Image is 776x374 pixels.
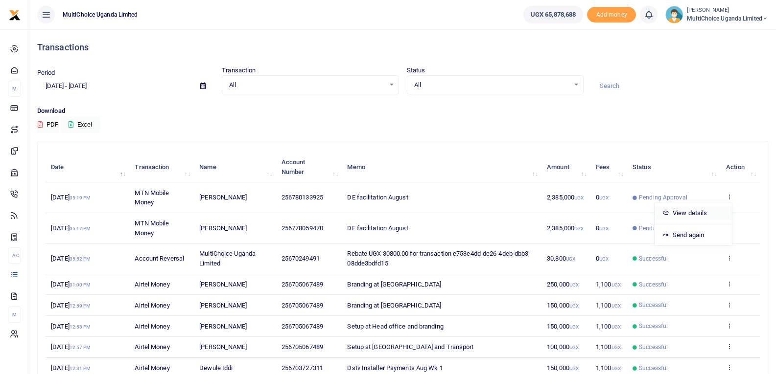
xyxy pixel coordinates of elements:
[282,194,323,201] span: 256780133925
[639,280,668,289] span: Successful
[342,152,541,182] th: Memo: activate to sort column ascending
[282,302,323,309] span: 256705067489
[222,66,256,75] label: Transaction
[574,195,584,200] small: UGX
[9,11,21,18] a: logo-small logo-large logo-large
[596,224,609,232] span: 0
[37,116,59,133] button: PDF
[199,250,256,267] span: MultiChoice Uganda Limited
[587,10,636,18] a: Add money
[229,80,384,90] span: All
[547,194,584,201] span: 2,385,000
[639,254,668,263] span: Successful
[547,364,579,372] span: 150,000
[282,255,320,262] span: 25670249491
[721,152,760,182] th: Action: activate to sort column ascending
[414,80,569,90] span: All
[70,195,91,200] small: 05:19 PM
[639,364,668,373] span: Successful
[199,323,247,330] span: [PERSON_NAME]
[566,256,575,262] small: UGX
[347,194,408,201] span: DE facilitation August
[569,324,579,330] small: UGX
[599,226,609,231] small: UGX
[8,307,21,323] li: M
[547,302,579,309] span: 150,000
[8,81,21,97] li: M
[569,282,579,287] small: UGX
[596,343,621,351] span: 1,100
[282,364,323,372] span: 256703727311
[37,68,55,78] label: Period
[282,343,323,351] span: 256705067489
[8,247,21,264] li: Ac
[347,323,443,330] span: Setup at Head office and branding
[547,281,579,288] span: 250,000
[596,281,621,288] span: 1,100
[596,323,621,330] span: 1,100
[70,303,91,308] small: 12:59 PM
[51,224,91,232] span: [DATE]
[37,42,768,53] h4: Transactions
[199,343,247,351] span: [PERSON_NAME]
[347,224,408,232] span: DE facilitation August
[596,255,609,262] span: 0
[135,220,169,237] span: MTN Mobile Money
[276,152,342,182] th: Account Number: activate to sort column ascending
[665,6,768,23] a: profile-user [PERSON_NAME] MultiChoice Uganda Limited
[523,6,583,23] a: UGX 65,878,688
[70,282,91,287] small: 01:00 PM
[60,116,100,133] button: Excel
[587,7,636,23] span: Add money
[135,255,184,262] span: Account Reversal
[596,364,621,372] span: 1,100
[611,324,621,330] small: UGX
[51,302,91,309] span: [DATE]
[135,281,169,288] span: Airtel Money
[569,345,579,350] small: UGX
[282,224,323,232] span: 256778059470
[199,194,247,201] span: [PERSON_NAME]
[129,152,194,182] th: Transaction: activate to sort column ascending
[37,78,192,94] input: select period
[347,302,441,309] span: Branding at [GEOGRAPHIC_DATA]
[639,343,668,352] span: Successful
[135,302,169,309] span: Airtel Money
[59,10,142,19] span: MultiChoice Uganda Limited
[687,14,768,23] span: MultiChoice Uganda Limited
[51,281,91,288] span: [DATE]
[194,152,276,182] th: Name: activate to sort column ascending
[199,224,247,232] span: [PERSON_NAME]
[547,323,579,330] span: 150,000
[70,324,91,330] small: 12:58 PM
[51,364,91,372] span: [DATE]
[519,6,587,23] li: Wallet ballance
[627,152,721,182] th: Status: activate to sort column ascending
[282,281,323,288] span: 256705067489
[547,255,575,262] span: 30,800
[199,302,247,309] span: [PERSON_NAME]
[51,255,91,262] span: [DATE]
[665,6,683,23] img: profile-user
[547,343,579,351] span: 100,000
[70,226,91,231] small: 05:17 PM
[639,224,687,233] span: Pending Approval
[46,152,129,182] th: Date: activate to sort column descending
[639,322,668,330] span: Successful
[639,193,687,202] span: Pending Approval
[531,10,576,20] span: UGX 65,878,688
[9,9,21,21] img: logo-small
[347,281,441,288] span: Branding at [GEOGRAPHIC_DATA]
[70,345,91,350] small: 12:57 PM
[199,364,233,372] span: Dewule Iddi
[135,364,169,372] span: Airtel Money
[51,323,91,330] span: [DATE]
[596,302,621,309] span: 1,100
[569,366,579,371] small: UGX
[407,66,425,75] label: Status
[655,206,732,220] a: View details
[587,7,636,23] li: Toup your wallet
[611,366,621,371] small: UGX
[611,345,621,350] small: UGX
[611,303,621,308] small: UGX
